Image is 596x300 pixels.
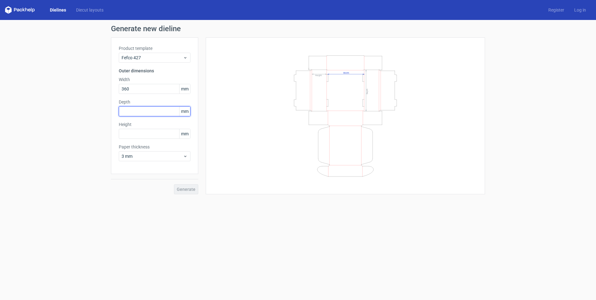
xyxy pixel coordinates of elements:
label: Paper thickness [119,144,190,150]
text: Height [315,74,322,76]
span: mm [179,84,190,94]
span: mm [179,129,190,138]
a: Register [543,7,569,13]
span: mm [179,107,190,116]
label: Height [119,121,190,128]
label: Product template [119,45,190,51]
h1: Generate new dieline [111,25,485,32]
label: Depth [119,99,190,105]
span: Fefco 427 [122,55,183,61]
text: Width [343,71,349,74]
span: 3 mm [122,153,183,159]
h3: Outer dimensions [119,68,190,74]
a: Log in [569,7,591,13]
text: Depth [366,88,368,94]
label: Width [119,76,190,83]
a: Diecut layouts [71,7,108,13]
a: Dielines [45,7,71,13]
